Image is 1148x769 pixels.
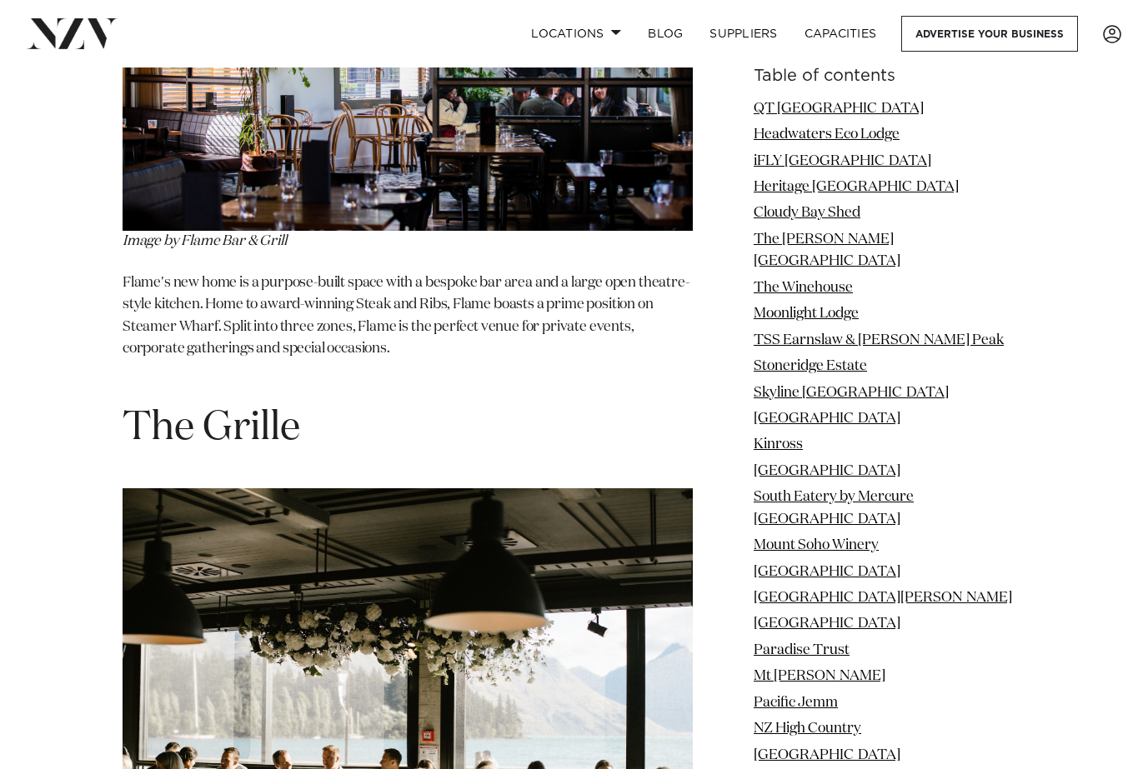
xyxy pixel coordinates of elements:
a: [GEOGRAPHIC_DATA] [754,464,900,478]
a: Mt [PERSON_NAME] [754,670,885,684]
p: Flame's new home is a purpose-built space with a bespoke bar area and a large open theatre-style ... [123,272,693,382]
a: Pacific Jemm [754,696,838,710]
a: South Eatery by Mercure [GEOGRAPHIC_DATA] [754,491,914,527]
a: [GEOGRAPHIC_DATA] [754,748,900,762]
a: [GEOGRAPHIC_DATA][PERSON_NAME] [754,591,1012,605]
a: Headwaters Eco Lodge [754,127,900,142]
a: Cloudy Bay Shed [754,207,860,221]
a: QT [GEOGRAPHIC_DATA] [754,102,924,116]
h6: Table of contents [754,67,1025,85]
span: The Grille [123,408,300,448]
a: Paradise Trust [754,643,850,657]
a: The [PERSON_NAME][GEOGRAPHIC_DATA] [754,232,900,268]
a: Locations [518,16,634,52]
a: Skyline [GEOGRAPHIC_DATA] [754,386,949,400]
a: TSS Earnslaw & [PERSON_NAME] Peak [754,333,1004,347]
a: Heritage [GEOGRAPHIC_DATA] [754,180,959,194]
a: SUPPLIERS [696,16,790,52]
a: Stoneridge Estate [754,359,867,373]
a: [GEOGRAPHIC_DATA] [754,412,900,426]
a: Mount Soho Winery [754,538,879,552]
a: The Winehouse [754,281,853,295]
a: iFLY [GEOGRAPHIC_DATA] [754,154,931,168]
a: [GEOGRAPHIC_DATA] [754,617,900,632]
a: BLOG [634,16,696,52]
em: Image by Flame Bar & Grill [123,234,287,248]
img: nzv-logo.png [27,18,118,48]
a: [GEOGRAPHIC_DATA] [754,565,900,579]
a: Advertise your business [901,16,1078,52]
a: Kinross [754,438,803,452]
a: Capacities [791,16,890,52]
a: Moonlight Lodge [754,307,859,322]
a: NZ High Country [754,722,861,737]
